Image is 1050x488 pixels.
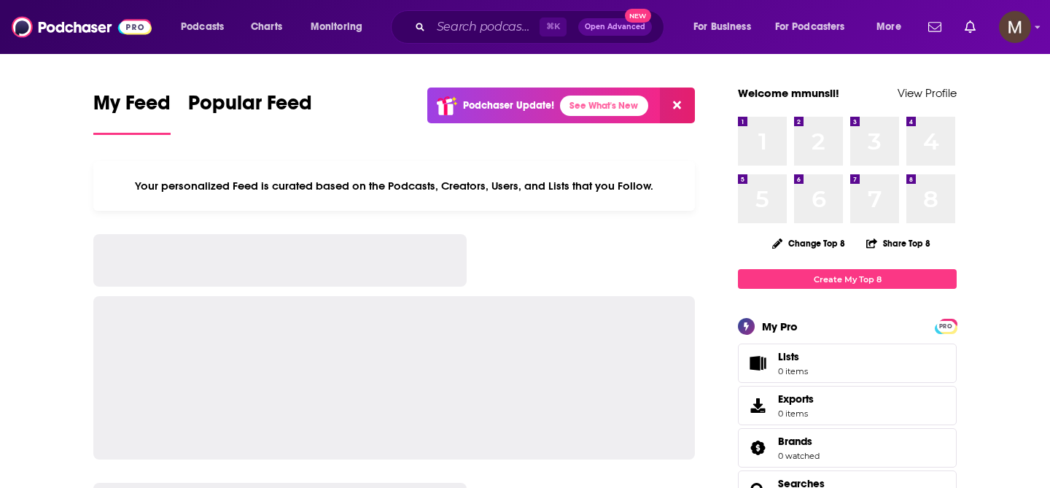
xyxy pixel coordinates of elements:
span: New [625,9,651,23]
div: My Pro [762,319,798,333]
span: For Business [693,17,751,37]
input: Search podcasts, credits, & more... [431,15,540,39]
span: Brands [778,435,812,448]
span: More [876,17,901,37]
a: Lists [738,344,957,383]
span: 0 items [778,408,814,419]
span: Exports [778,392,814,406]
a: Charts [241,15,291,39]
a: Show notifications dropdown [922,15,947,39]
a: See What's New [560,96,648,116]
a: Welcome mmunsil! [738,86,839,100]
span: Podcasts [181,17,224,37]
button: Show profile menu [999,11,1031,43]
span: Brands [738,428,957,468]
button: Change Top 8 [763,234,854,252]
button: open menu [766,15,866,39]
button: open menu [300,15,381,39]
a: Brands [743,438,772,458]
button: Share Top 8 [866,229,931,257]
button: open menu [866,15,919,39]
a: Exports [738,386,957,425]
span: Logged in as mmunsil [999,11,1031,43]
span: 0 items [778,366,808,376]
span: Open Advanced [585,23,645,31]
a: Popular Feed [188,90,312,135]
span: Lists [778,350,808,363]
span: Exports [743,395,772,416]
span: PRO [937,321,954,332]
div: Your personalized Feed is curated based on the Podcasts, Creators, Users, and Lists that you Follow. [93,161,695,211]
span: Lists [743,353,772,373]
button: Open AdvancedNew [578,18,652,36]
div: Search podcasts, credits, & more... [405,10,678,44]
a: PRO [937,320,954,331]
img: User Profile [999,11,1031,43]
a: View Profile [898,86,957,100]
span: Popular Feed [188,90,312,124]
img: Podchaser - Follow, Share and Rate Podcasts [12,13,152,41]
span: Lists [778,350,799,363]
a: 0 watched [778,451,820,461]
a: Brands [778,435,820,448]
span: Monitoring [311,17,362,37]
span: ⌘ K [540,18,567,36]
span: For Podcasters [775,17,845,37]
span: Charts [251,17,282,37]
span: My Feed [93,90,171,124]
button: open menu [683,15,769,39]
p: Podchaser Update! [463,99,554,112]
button: open menu [171,15,243,39]
a: My Feed [93,90,171,135]
a: Show notifications dropdown [959,15,981,39]
a: Create My Top 8 [738,269,957,289]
